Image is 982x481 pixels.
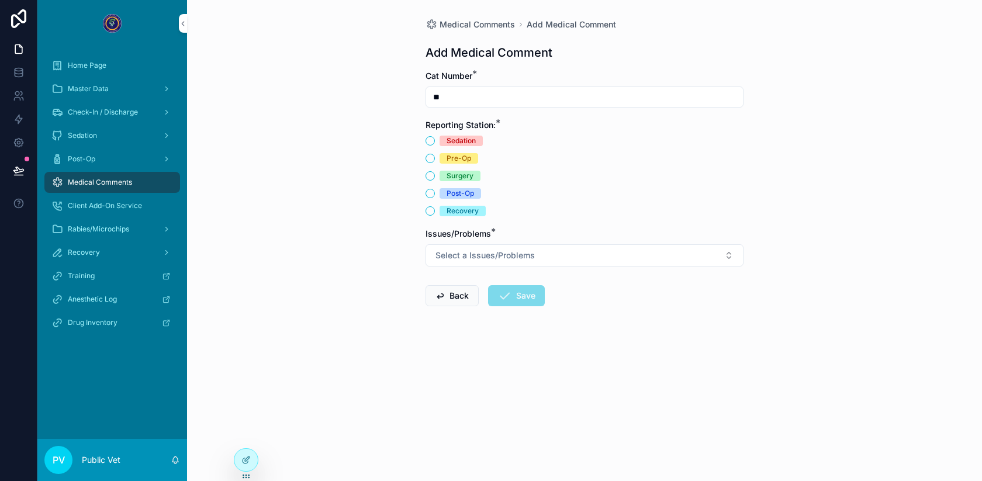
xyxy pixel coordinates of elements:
a: Client Add-On Service [44,195,180,216]
a: Check-In / Discharge [44,102,180,123]
div: Recovery [447,206,479,216]
span: Client Add-On Service [68,201,142,210]
h1: Add Medical Comment [426,44,552,61]
span: Recovery [68,248,100,257]
a: Medical Comments [44,172,180,193]
span: Sedation [68,131,97,140]
a: Rabies/Microchips [44,219,180,240]
span: Check-In / Discharge [68,108,138,117]
img: App logo [103,14,122,33]
a: Sedation [44,125,180,146]
button: Select Button [426,244,744,267]
a: Anesthetic Log [44,289,180,310]
span: Master Data [68,84,109,94]
span: PV [53,453,65,467]
span: Rabies/Microchips [68,224,129,234]
span: Reporting Station: [426,120,496,130]
span: Training [68,271,95,281]
span: Post-Op [68,154,95,164]
div: Post-Op [447,188,474,199]
span: Drug Inventory [68,318,117,327]
span: Issues/Problems [426,229,491,238]
a: Medical Comments [426,19,515,30]
a: Training [44,265,180,286]
div: Pre-Op [447,153,471,164]
a: Recovery [44,242,180,263]
button: Back [426,285,479,306]
a: Post-Op [44,148,180,169]
span: Medical Comments [440,19,515,30]
a: Add Medical Comment [527,19,616,30]
a: Master Data [44,78,180,99]
div: Surgery [447,171,473,181]
span: Cat Number [426,71,472,81]
span: Medical Comments [68,178,132,187]
p: Public Vet [82,454,120,466]
span: Anesthetic Log [68,295,117,304]
span: Select a Issues/Problems [435,250,535,261]
a: Drug Inventory [44,312,180,333]
div: Sedation [447,136,476,146]
a: Home Page [44,55,180,76]
span: Home Page [68,61,106,70]
div: scrollable content [37,47,187,348]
